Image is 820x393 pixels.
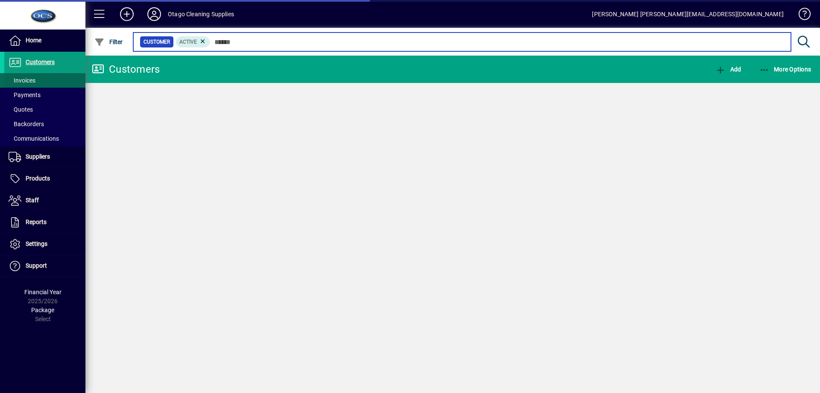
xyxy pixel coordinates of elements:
span: Filter [94,38,123,45]
span: Invoices [9,77,35,84]
div: Otago Cleaning Supplies [168,7,234,21]
span: Active [179,39,197,45]
button: Add [713,62,743,77]
a: Reports [4,212,85,233]
button: More Options [757,62,814,77]
span: Suppliers [26,153,50,160]
span: Customer [143,38,170,46]
a: Knowledge Base [792,2,809,30]
span: Add [715,66,741,73]
a: Settings [4,233,85,255]
button: Add [113,6,141,22]
span: More Options [759,66,811,73]
a: Backorders [4,117,85,131]
span: Financial Year [24,289,61,295]
mat-chip: Activation Status: Active [176,36,210,47]
span: Staff [26,197,39,204]
a: Suppliers [4,146,85,168]
span: Communications [9,135,59,142]
a: Support [4,255,85,277]
span: Settings [26,240,47,247]
div: Customers [92,62,160,76]
button: Profile [141,6,168,22]
a: Home [4,30,85,51]
a: Payments [4,88,85,102]
span: Payments [9,92,41,98]
span: Customers [26,59,55,65]
span: Package [31,307,54,313]
span: Reports [26,219,47,225]
span: Products [26,175,50,182]
a: Quotes [4,102,85,117]
a: Communications [4,131,85,146]
a: Invoices [4,73,85,88]
div: [PERSON_NAME] [PERSON_NAME][EMAIL_ADDRESS][DOMAIN_NAME] [592,7,784,21]
button: Filter [92,34,125,50]
span: Home [26,37,41,44]
span: Backorders [9,121,44,127]
a: Staff [4,190,85,211]
a: Products [4,168,85,189]
span: Quotes [9,106,33,113]
span: Support [26,262,47,269]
